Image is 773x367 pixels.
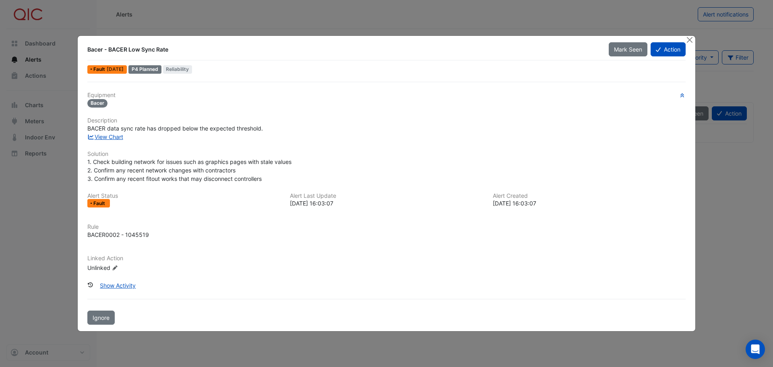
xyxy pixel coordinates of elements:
[290,199,483,207] div: [DATE] 16:03:07
[93,201,107,206] span: Fault
[609,42,647,56] button: Mark Seen
[87,263,184,272] div: Unlinked
[87,255,686,262] h6: Linked Action
[107,66,124,72] span: Thu 02-Oct-2025 16:03 AEST
[128,65,161,74] div: P4 Planned
[87,158,291,182] span: 1. Check building network for issues such as graphics pages with stale values 2. Confirm any rece...
[112,265,118,271] fa-icon: Edit Linked Action
[87,125,263,132] span: BACER data sync rate has dropped below the expected threshold.
[87,46,599,54] div: Bacer - BACER Low Sync Rate
[651,42,686,56] button: Action
[493,193,686,199] h6: Alert Created
[87,230,149,239] div: BACER0002 - 1045519
[87,117,686,124] h6: Description
[87,311,115,325] button: Ignore
[87,92,686,99] h6: Equipment
[746,340,765,359] div: Open Intercom Messenger
[87,99,107,108] span: Bacer
[93,314,110,321] span: Ignore
[93,67,107,72] span: Fault
[290,193,483,199] h6: Alert Last Update
[95,278,141,292] button: Show Activity
[614,46,642,53] span: Mark Seen
[87,151,686,158] h6: Solution
[163,65,192,74] span: Reliability
[493,199,686,207] div: [DATE] 16:03:07
[87,193,280,199] h6: Alert Status
[87,133,123,140] a: View Chart
[87,224,686,230] h6: Rule
[685,36,694,44] button: Close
